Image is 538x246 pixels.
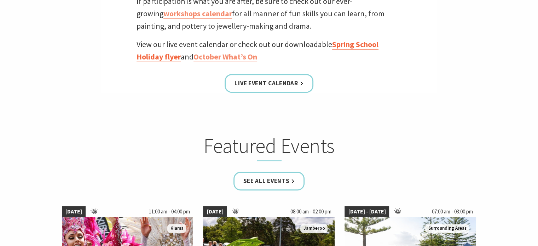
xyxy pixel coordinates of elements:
a: Live Event Calendar [225,74,313,93]
a: October What’s On [193,52,257,62]
span: [DATE] - [DATE] [345,206,389,217]
a: Spring School Holiday flyer [137,39,378,62]
span: [DATE] [62,206,86,217]
h2: Featured Events [131,133,408,161]
a: workshops calendar [163,8,232,19]
span: [DATE] [203,206,227,217]
span: 11:00 am - 04:00 pm [145,206,193,217]
span: Kiama [167,224,186,233]
span: 08:00 am - 02:00 pm [287,206,335,217]
span: 07:00 am - 03:00 pm [428,206,476,217]
span: Surrounding Areas [425,224,469,233]
p: View our live event calendar or check out our downloadable and [137,38,402,63]
a: See all Events [233,172,305,190]
span: Jamberoo [300,224,328,233]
